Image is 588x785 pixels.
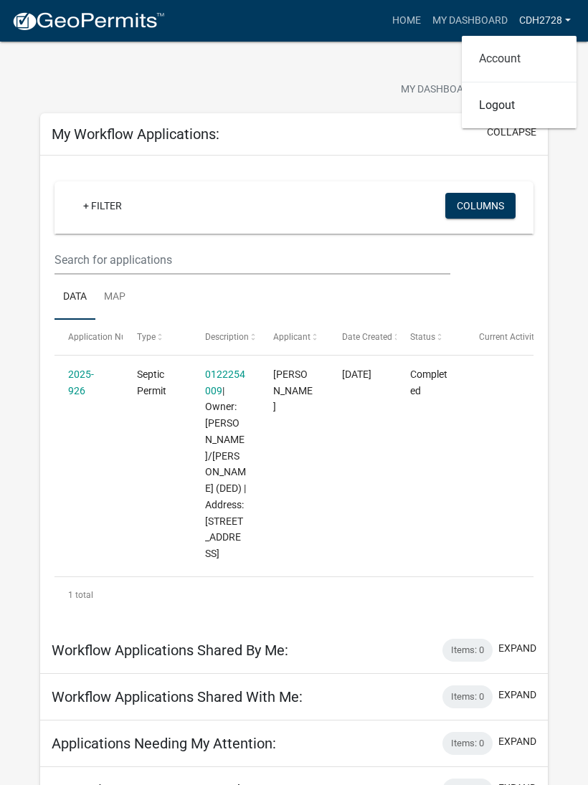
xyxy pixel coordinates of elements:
span: Completed [410,368,447,396]
button: expand [498,688,536,703]
datatable-header-cell: Applicant [260,320,328,354]
div: Items: 0 [442,639,493,662]
span: My Dashboard Settings [401,82,524,99]
span: Description [205,332,249,342]
span: Application Number [68,332,146,342]
span: Date Created [342,332,392,342]
datatable-header-cell: Type [123,320,191,354]
a: Map [95,275,134,320]
datatable-header-cell: Description [191,320,260,354]
div: cdh2728 [462,36,577,128]
span: Type [137,332,156,342]
span: Current Activity [479,332,539,342]
span: Status [410,332,435,342]
h5: Workflow Applications Shared By Me: [52,642,288,659]
h5: Applications Needing My Attention: [52,735,276,752]
a: My Dashboard [427,7,513,34]
datatable-header-cell: Status [397,320,465,354]
a: Data [54,275,95,320]
span: 0122254009 | Owner: Hill, Christopher D/Kline, Amy J (DED) | Address: 575 PEORIA CROSS [205,368,246,559]
a: Logout [462,88,577,123]
button: expand [498,641,536,656]
a: cdh2728 [513,7,577,34]
datatable-header-cell: Current Activity [465,320,534,354]
span: Christopher Hill [273,368,313,413]
a: 2025-926 [68,368,94,396]
button: My Dashboard Settingssettings [389,76,556,104]
a: 0122254009 [205,368,245,396]
button: Columns [445,193,516,219]
div: collapse [40,156,548,627]
div: 1 total [54,577,534,613]
input: Search for applications [54,245,450,275]
button: collapse [487,125,536,140]
a: Home [387,7,427,34]
span: 09/02/2025 [342,368,371,380]
h5: My Workflow Applications: [52,125,219,143]
span: Applicant [273,332,310,342]
div: Items: 0 [442,732,493,755]
datatable-header-cell: Date Created [328,320,397,354]
span: Septic Permit [137,368,166,396]
h5: Workflow Applications Shared With Me: [52,688,303,705]
div: Items: 0 [442,685,493,708]
a: + Filter [72,193,133,219]
a: Account [462,42,577,76]
button: expand [498,734,536,749]
datatable-header-cell: Application Number [54,320,123,354]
